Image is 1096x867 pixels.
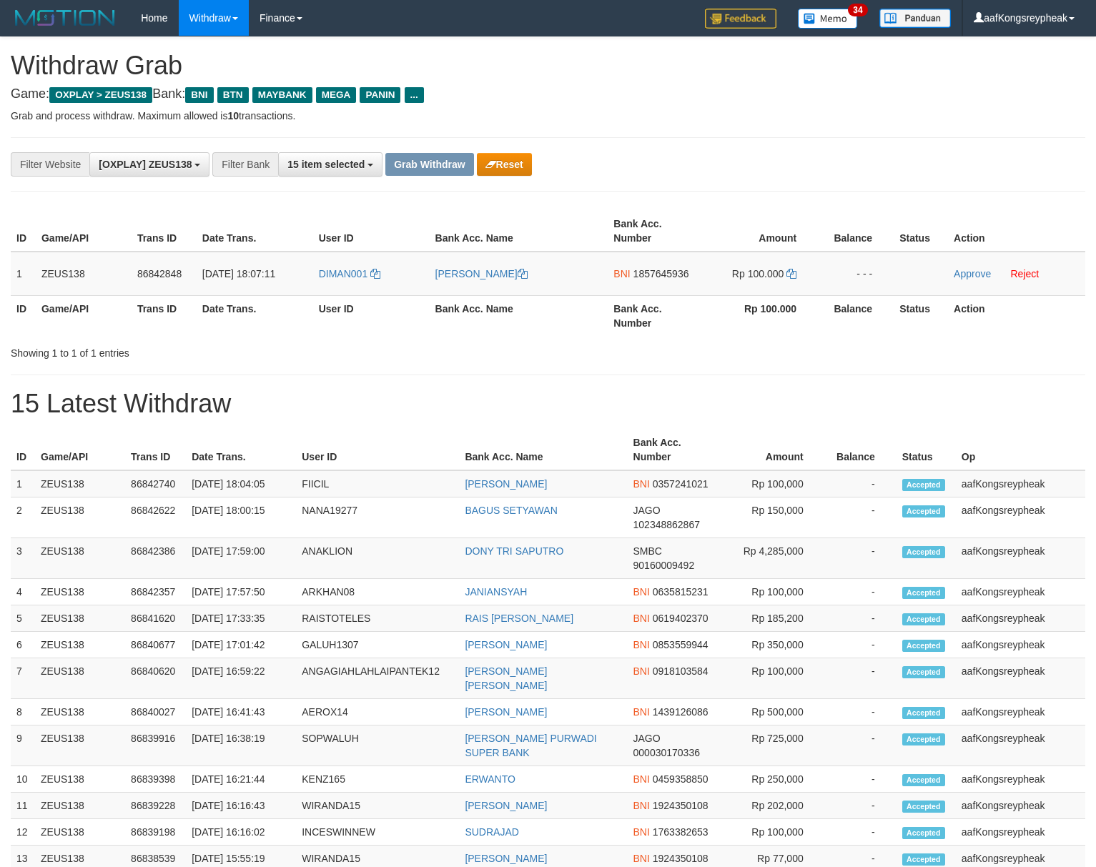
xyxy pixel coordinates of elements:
[11,340,446,360] div: Showing 1 to 1 of 1 entries
[633,268,689,279] span: Copy 1857645936 to clipboard
[465,478,547,490] a: [PERSON_NAME]
[897,430,956,470] th: Status
[705,9,776,29] img: Feedback.jpg
[956,430,1085,470] th: Op
[825,470,897,497] td: -
[818,252,894,296] td: - - -
[465,639,547,650] a: [PERSON_NAME]
[653,665,709,677] span: Copy 0918103584 to clipboard
[35,632,125,658] td: ZEUS138
[186,725,296,766] td: [DATE] 16:38:19
[902,640,945,652] span: Accepted
[956,766,1085,793] td: aafKongsreypheak
[186,658,296,699] td: [DATE] 16:59:22
[217,87,249,103] span: BTN
[902,774,945,786] span: Accepted
[296,430,459,470] th: User ID
[902,707,945,719] span: Accepted
[718,605,825,632] td: Rp 185,200
[430,211,608,252] th: Bank Acc. Name
[99,159,192,170] span: [OXPLAY] ZEUS138
[633,545,662,557] span: SMBC
[956,538,1085,579] td: aafKongsreypheak
[653,478,709,490] span: Copy 0357241021 to clipboard
[11,632,35,658] td: 6
[465,826,518,838] a: SUDRAJAD
[633,613,650,624] span: BNI
[613,268,630,279] span: BNI
[902,733,945,745] span: Accepted
[818,211,894,252] th: Balance
[956,579,1085,605] td: aafKongsreypheak
[825,538,897,579] td: -
[902,666,945,678] span: Accepted
[894,295,948,336] th: Status
[653,613,709,624] span: Copy 0619402370 to clipboard
[36,211,132,252] th: Game/API
[633,505,661,516] span: JAGO
[11,430,35,470] th: ID
[825,793,897,819] td: -
[125,579,186,605] td: 86842357
[11,109,1085,123] p: Grab and process withdraw. Maximum allowed is transactions.
[35,793,125,819] td: ZEUS138
[36,295,132,336] th: Game/API
[465,586,527,598] a: JANIANSYAH
[465,706,547,718] a: [PERSON_NAME]
[608,211,703,252] th: Bank Acc. Number
[879,9,951,28] img: panduan.png
[633,773,650,785] span: BNI
[956,658,1085,699] td: aafKongsreypheak
[35,766,125,793] td: ZEUS138
[296,766,459,793] td: KENZ165
[35,538,125,579] td: ZEUS138
[718,725,825,766] td: Rp 725,000
[11,538,35,579] td: 3
[125,470,186,497] td: 86842740
[633,478,650,490] span: BNI
[894,211,948,252] th: Status
[902,801,945,813] span: Accepted
[186,699,296,725] td: [DATE] 16:41:43
[956,699,1085,725] td: aafKongsreypheak
[956,793,1085,819] td: aafKongsreypheak
[11,295,36,336] th: ID
[718,579,825,605] td: Rp 100,000
[186,538,296,579] td: [DATE] 17:59:00
[186,793,296,819] td: [DATE] 16:16:43
[287,159,365,170] span: 15 item selected
[11,819,35,846] td: 12
[465,545,563,557] a: DONY TRI SAPUTRO
[296,658,459,699] td: ANGAGIAHLAHLAIPANTEK12
[35,579,125,605] td: ZEUS138
[313,211,430,252] th: User ID
[186,430,296,470] th: Date Trans.
[956,632,1085,658] td: aafKongsreypheak
[718,793,825,819] td: Rp 202,000
[825,725,897,766] td: -
[125,632,186,658] td: 86840677
[477,153,532,176] button: Reset
[956,819,1085,846] td: aafKongsreypheak
[125,658,186,699] td: 86840620
[296,819,459,846] td: INCESWINNEW
[35,497,125,538] td: ZEUS138
[11,658,35,699] td: 7
[902,853,945,866] span: Accepted
[296,725,459,766] td: SOPWALUH
[125,605,186,632] td: 86841620
[633,826,650,838] span: BNI
[825,766,897,793] td: -
[718,497,825,538] td: Rp 150,000
[825,658,897,699] td: -
[11,579,35,605] td: 4
[798,9,858,29] img: Button%20Memo.svg
[633,747,700,758] span: Copy 000030170336 to clipboard
[11,87,1085,101] h4: Game: Bank:
[35,725,125,766] td: ZEUS138
[465,800,547,811] a: [PERSON_NAME]
[385,153,473,176] button: Grab Withdraw
[633,665,650,677] span: BNI
[125,819,186,846] td: 86839198
[956,470,1085,497] td: aafKongsreypheak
